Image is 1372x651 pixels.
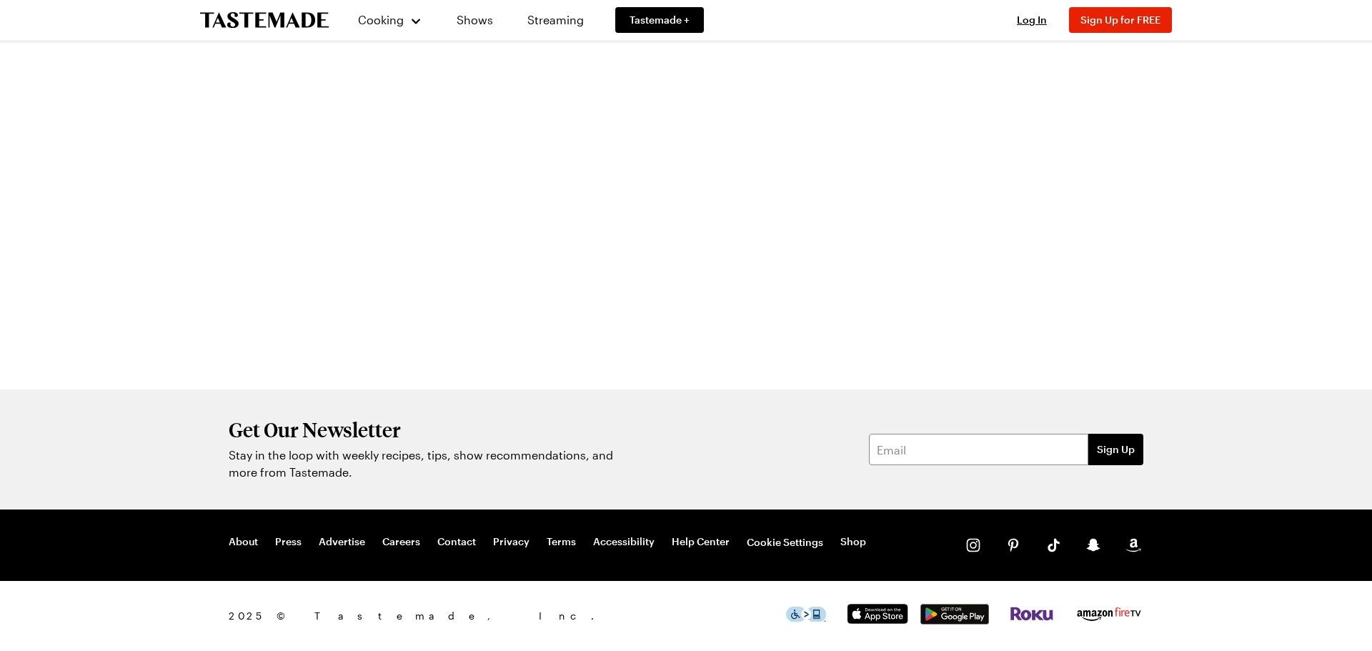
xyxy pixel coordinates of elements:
[1075,612,1143,626] a: Amazon Fire TV
[1009,607,1055,621] img: Roku
[840,535,866,550] a: Shop
[357,3,422,37] button: Cooking
[171,43,1200,150] iframe: about us
[593,535,655,550] a: Accessibility
[920,604,989,625] img: Google Play
[672,535,730,550] a: Help Center
[1075,605,1143,624] img: Amazon Fire TV
[920,613,989,627] a: Google Play
[358,13,404,26] span: Cooking
[437,535,476,550] a: Contact
[1097,442,1135,457] span: Sign Up
[229,418,622,441] h2: Get Our Newsletter
[1080,14,1160,26] span: Sign Up for FREE
[1017,14,1047,26] span: Log In
[1069,7,1172,33] button: Sign Up for FREE
[547,535,576,550] a: Terms
[1088,434,1143,465] button: Sign Up
[1009,610,1055,623] a: Roku
[229,608,786,624] span: 2025 © Tastemade, Inc.
[493,535,530,550] a: Privacy
[786,610,826,624] a: This icon serves as a link to download the Level Access assistive technology app for individuals ...
[869,434,1088,465] input: Email
[229,535,258,550] a: About
[843,612,912,626] a: App Store
[786,607,826,622] img: This icon serves as a link to download the Level Access assistive technology app for individuals ...
[843,604,912,625] img: App Store
[382,535,420,550] a: Careers
[200,12,329,29] a: To Tastemade Home Page
[229,447,622,481] p: Stay in the loop with weekly recipes, tips, show recommendations, and more from Tastemade.
[319,535,365,550] a: Advertise
[747,535,823,550] button: Cookie Settings
[229,535,866,550] nav: Footer
[615,7,704,33] a: Tastemade +
[1003,13,1060,27] button: Log In
[275,535,302,550] a: Press
[630,13,690,27] span: Tastemade +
